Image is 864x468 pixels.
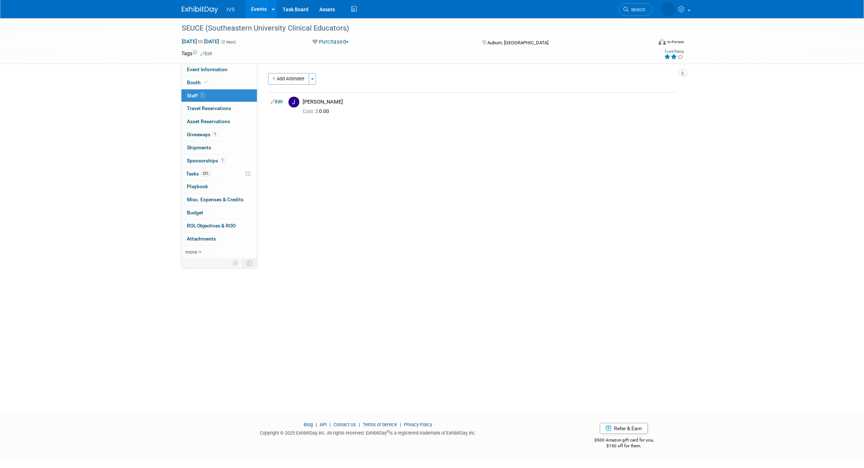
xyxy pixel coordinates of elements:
span: Travel Reservations [187,105,232,111]
button: Purchased [310,38,352,46]
img: J.jpg [288,97,299,108]
span: Staff [187,93,205,98]
a: Booth [181,76,257,89]
span: Shipments [187,145,212,150]
span: Sponsorships [187,158,226,164]
span: 0.00 [303,108,332,114]
td: Tags [182,50,213,57]
span: | [357,422,362,427]
span: to [197,39,204,44]
a: Shipments [181,141,257,154]
span: Auburn, [GEOGRAPHIC_DATA] [487,40,548,45]
a: Giveaways1 [181,128,257,141]
i: Booth reservation complete [204,80,208,84]
span: Event Information [187,66,228,72]
a: Contact Us [333,422,356,427]
span: IVS [227,7,235,12]
a: Search [619,3,652,16]
span: Budget [187,210,204,215]
a: Attachments [181,233,257,245]
span: Cost: $ [303,108,319,114]
div: $500 Amazon gift card for you, [565,432,683,449]
a: Sponsorships1 [181,154,257,167]
a: more [181,246,257,258]
a: Misc. Expenses & Credits [181,193,257,206]
div: Event Format [610,38,684,49]
a: Edit [271,99,283,104]
a: Tasks33% [181,168,257,180]
a: Travel Reservations [181,102,257,115]
span: | [328,422,332,427]
span: Playbook [187,183,208,189]
a: Refer & Earn [600,423,648,434]
img: Format-Inperson.png [659,39,666,45]
td: Toggle Event Tabs [242,258,257,268]
a: Terms of Service [363,422,397,427]
span: Attachments [187,236,216,242]
img: ExhibitDay [182,6,218,13]
span: Misc. Expenses & Credits [187,197,244,202]
a: Staff1 [181,89,257,102]
span: Booth [187,80,209,85]
img: Kyle Shelstad [662,3,676,16]
span: more [186,249,197,255]
a: Asset Reservations [181,115,257,128]
span: | [314,422,319,427]
a: ROI, Objectives & ROO [181,219,257,232]
span: 1 [220,158,226,163]
button: Add Attendee [268,73,309,85]
span: 33% [201,171,211,176]
a: Playbook [181,180,257,193]
a: Blog [304,422,313,427]
span: [DATE] [DATE] [182,38,220,45]
span: 1 [213,132,218,137]
td: Personalize Event Tab Strip [230,258,242,268]
div: In-Person [667,39,684,45]
span: | [398,422,403,427]
div: [PERSON_NAME] [303,98,674,105]
span: (2 days) [221,40,236,44]
a: Privacy Policy [404,422,432,427]
span: 1 [200,93,205,98]
span: Asset Reservations [187,118,230,124]
span: Search [629,7,646,12]
div: $150 off for them. [565,443,683,449]
span: Giveaways [187,132,218,137]
div: SEUCE (Southeastern University Clinical Educators) [180,22,642,35]
span: Tasks [187,171,211,177]
a: API [320,422,327,427]
sup: ® [387,429,389,433]
div: Event Rating [664,50,684,53]
span: ROI, Objectives & ROO [187,223,236,229]
a: Edit [201,51,213,56]
a: Event Information [181,63,257,76]
div: Copyright © 2025 ExhibitDay, Inc. All rights reserved. ExhibitDay is a registered trademark of Ex... [182,428,555,436]
a: Budget [181,206,257,219]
